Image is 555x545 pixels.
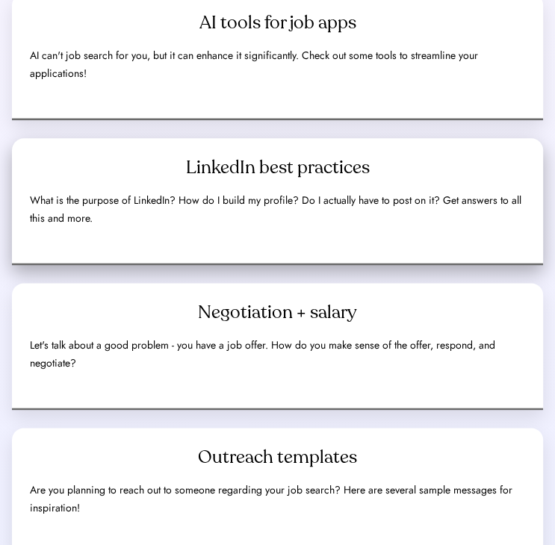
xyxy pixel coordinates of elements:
div: Are you planning to reach out to someone regarding your job search? Here are several sample messa... [30,482,525,517]
div: Outreach templates [198,446,357,470]
div: AI can't job search for you, but it can enhance it significantly. Check out some tools to streaml... [30,47,525,83]
div: What is the purpose of LinkedIn? How do I build my profile? Do I actually have to post on it? Get... [30,192,525,228]
div: Let's talk about a good problem - you have a job offer. How do you make sense of the offer, respo... [30,337,525,373]
div: AI tools for job apps [199,11,356,35]
div: LinkedIn best practices [186,156,370,180]
div: Negotiation + salary [198,301,357,325]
